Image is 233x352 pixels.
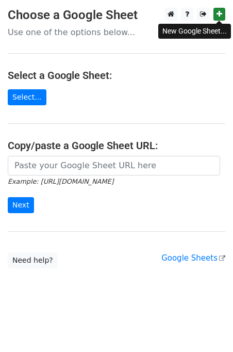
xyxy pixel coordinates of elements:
iframe: Chat Widget [181,302,233,352]
a: Select... [8,89,46,105]
small: Example: [URL][DOMAIN_NAME] [8,178,113,185]
div: Widget de chat [181,302,233,352]
p: Use one of the options below... [8,27,225,38]
h3: Choose a Google Sheet [8,8,225,23]
a: Need help? [8,252,58,268]
a: Google Sheets [161,253,225,263]
div: New Google Sheet... [158,24,231,39]
input: Next [8,197,34,213]
input: Paste your Google Sheet URL here [8,156,220,175]
h4: Copy/paste a Google Sheet URL: [8,139,225,152]
h4: Select a Google Sheet: [8,69,225,82]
